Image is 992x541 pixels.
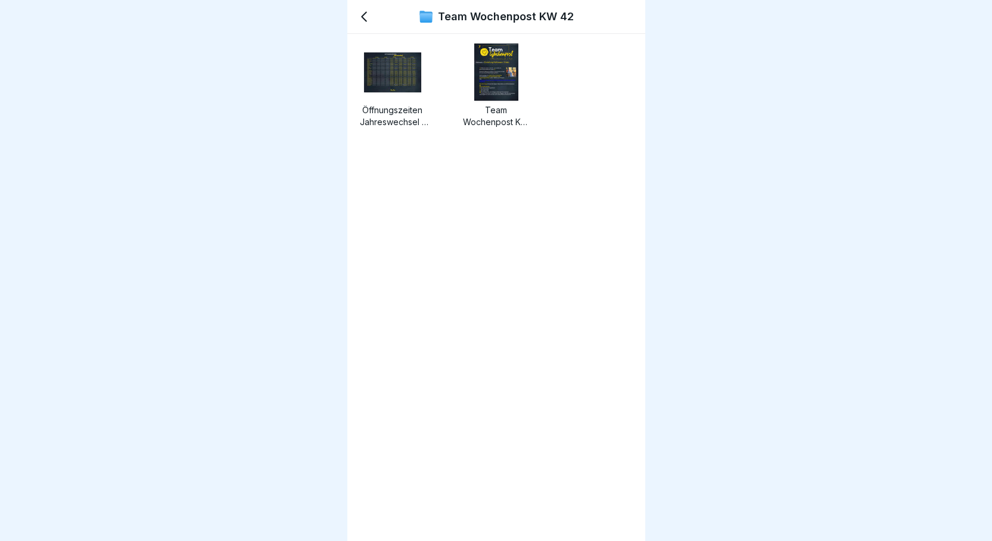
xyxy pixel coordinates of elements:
p: Öffnungszeiten Jahreswechsel - 2025.pdf [357,104,428,128]
p: Team Wochenpost KW 42 [438,10,574,23]
img: image thumbnail [474,43,518,101]
a: image thumbnailTeam Wochenpost KW 42.pdf [461,43,532,128]
a: image thumbnailÖffnungszeiten Jahreswechsel - 2025.pdf [357,43,428,128]
p: Team Wochenpost KW 42.pdf [461,104,532,128]
img: image thumbnail [364,52,421,92]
